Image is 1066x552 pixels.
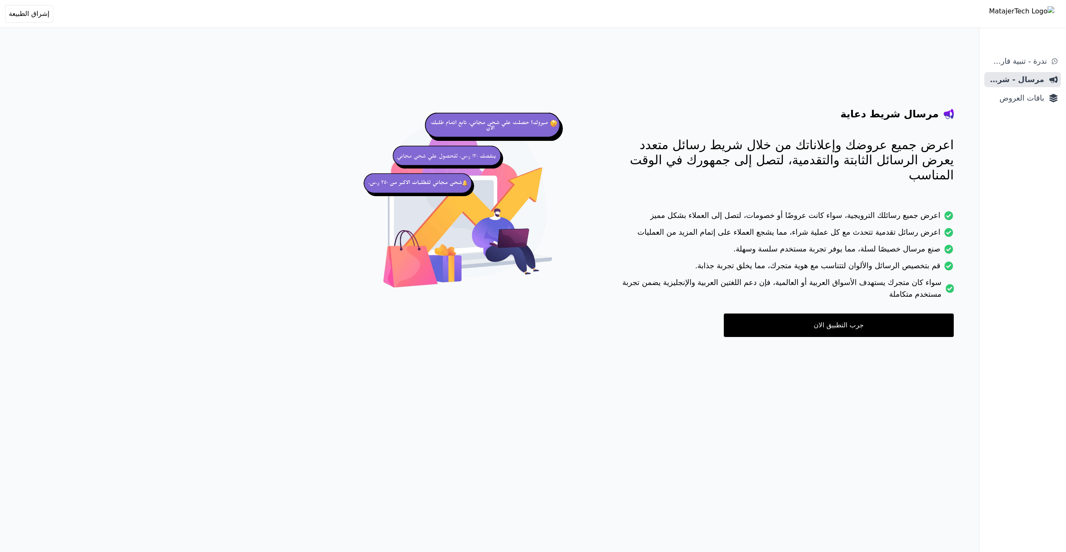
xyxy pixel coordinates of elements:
[9,9,49,19] span: إشراق الطبيعة
[609,210,954,226] li: اعرض جميع رسائلك الترويجية، سواء كانت عروضًا أو خصومات، لتصل إلى العملاء بشكل مميز
[724,314,954,337] a: جرب التطبيق الان
[361,101,575,315] img: hero
[5,5,53,23] button: إشراق الطبيعة
[609,243,954,260] li: صنع مرسال خصيصًا لسلة، مما يوفر تجربة مستخدم سلسة وسهلة.
[988,74,1044,86] span: مرسال - شريط دعاية
[609,226,954,243] li: اعرض رسائل تقدمية تتحدث مع كل عملية شراء، مما يشجع العملاء على إتمام المزيد من العمليات
[988,92,1044,104] span: باقات العروض
[609,277,954,305] li: سواء كان متجرك يستهدف الأسواق العربية أو العالمية، فإن دعم اللغتين العربية والإنجليزية يضمن تجربة...
[988,55,1047,67] span: ندرة - تنبية قارب علي النفاذ
[989,6,1054,21] img: MatajerTech Logo
[841,107,939,121] h4: مرسال شريط دعاية
[609,137,954,183] p: اعرض جميع عروضك وإعلاناتك من خلال شريط رسائل متعدد يعرض الرسائل الثابتة والتقدمية، لتصل إلى جمهور...
[609,260,954,277] li: قم بتخصيص الرسائل والألوان لتتناسب مع هوية متجرك، مما يخلق تجربة جذابة.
